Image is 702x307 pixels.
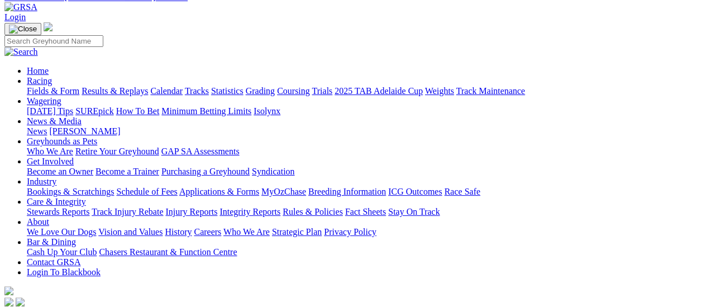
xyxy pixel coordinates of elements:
a: Purchasing a Greyhound [161,167,250,176]
a: Statistics [211,86,243,96]
a: Weights [425,86,454,96]
a: We Love Our Dogs [27,227,96,237]
input: Search [4,35,103,47]
a: Trials [312,86,332,96]
a: Tracks [185,86,209,96]
a: Stay On Track [388,207,440,216]
a: Retire Your Greyhound [75,147,159,156]
a: About [27,217,49,226]
a: Who We Are [223,227,270,237]
a: Breeding Information [308,187,386,196]
a: News [27,126,47,136]
a: Care & Integrity [27,197,86,206]
div: Get Involved [27,167,698,177]
img: logo-grsa-white.png [4,286,13,295]
a: ICG Outcomes [388,187,442,196]
a: Contact GRSA [27,257,80,267]
a: Home [27,66,49,75]
a: Minimum Betting Limits [161,106,251,116]
a: Become a Trainer [95,167,159,176]
div: Care & Integrity [27,207,698,217]
a: Stewards Reports [27,207,89,216]
a: Privacy Policy [324,227,376,237]
a: [DATE] Tips [27,106,73,116]
a: Bookings & Scratchings [27,187,114,196]
a: Injury Reports [165,207,217,216]
a: Login To Blackbook [27,267,101,277]
img: logo-grsa-white.png [44,22,52,31]
a: Bar & Dining [27,237,76,247]
a: History [165,227,192,237]
a: Rules & Policies [283,207,343,216]
div: Racing [27,86,698,96]
a: Industry [27,177,56,186]
img: facebook.svg [4,297,13,306]
a: Race Safe [444,187,480,196]
a: Greyhounds as Pets [27,136,97,146]
a: Become an Owner [27,167,93,176]
a: Get Involved [27,157,74,166]
a: Fact Sheets [345,207,386,216]
a: Careers [194,227,221,237]
a: MyOzChase [261,187,306,196]
img: Close [9,25,37,34]
a: Wagering [27,96,61,106]
a: Grading [246,86,275,96]
img: GRSA [4,2,37,12]
div: News & Media [27,126,698,136]
a: Vision and Values [98,227,163,237]
a: Track Maintenance [456,86,525,96]
img: twitter.svg [16,297,25,306]
a: Fields & Form [27,86,79,96]
a: [PERSON_NAME] [49,126,120,136]
a: Results & Replays [82,86,148,96]
div: Greyhounds as Pets [27,147,698,157]
div: Industry [27,187,698,197]
a: Applications & Forms [179,187,259,196]
a: Strategic Plan [272,227,322,237]
a: GAP SA Assessments [161,147,240,156]
a: Cash Up Your Club [27,247,97,257]
div: Bar & Dining [27,247,698,257]
a: Isolynx [254,106,280,116]
button: Toggle navigation [4,23,41,35]
a: How To Bet [116,106,160,116]
div: About [27,227,698,237]
a: Calendar [150,86,183,96]
div: Wagering [27,106,698,116]
a: Chasers Restaurant & Function Centre [99,247,237,257]
img: Search [4,47,38,57]
a: Login [4,12,26,22]
a: Who We Are [27,147,73,156]
a: Racing [27,76,52,86]
a: 2025 TAB Adelaide Cup [335,86,423,96]
a: Integrity Reports [219,207,280,216]
a: Schedule of Fees [116,187,177,196]
a: Syndication [252,167,294,176]
a: SUREpick [75,106,113,116]
a: Coursing [277,86,310,96]
a: News & Media [27,116,82,126]
a: Track Injury Rebate [92,207,163,216]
